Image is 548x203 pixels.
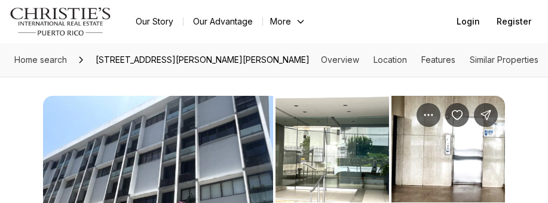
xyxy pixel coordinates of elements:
[445,103,469,127] button: Save Property: 1301 MAGDALENA AVE
[497,17,531,26] span: Register
[275,96,389,202] button: View image gallery
[417,103,440,127] button: Property options
[449,10,487,34] button: Login
[14,54,67,65] span: Home search
[10,7,112,36] img: logo
[10,50,72,69] a: Home search
[474,103,498,127] button: Share Property: 1301 MAGDALENA AVE
[421,54,455,65] a: Skip to: Features
[321,54,359,65] a: Skip to: Overview
[183,13,262,30] a: Our Advantage
[321,55,538,65] nav: Page section menu
[489,10,538,34] button: Register
[126,13,183,30] a: Our Story
[470,54,538,65] a: Skip to: Similar Properties
[391,96,505,202] button: View image gallery
[374,54,407,65] a: Skip to: Location
[263,13,313,30] button: More
[457,17,480,26] span: Login
[91,50,314,69] span: [STREET_ADDRESS][PERSON_NAME][PERSON_NAME]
